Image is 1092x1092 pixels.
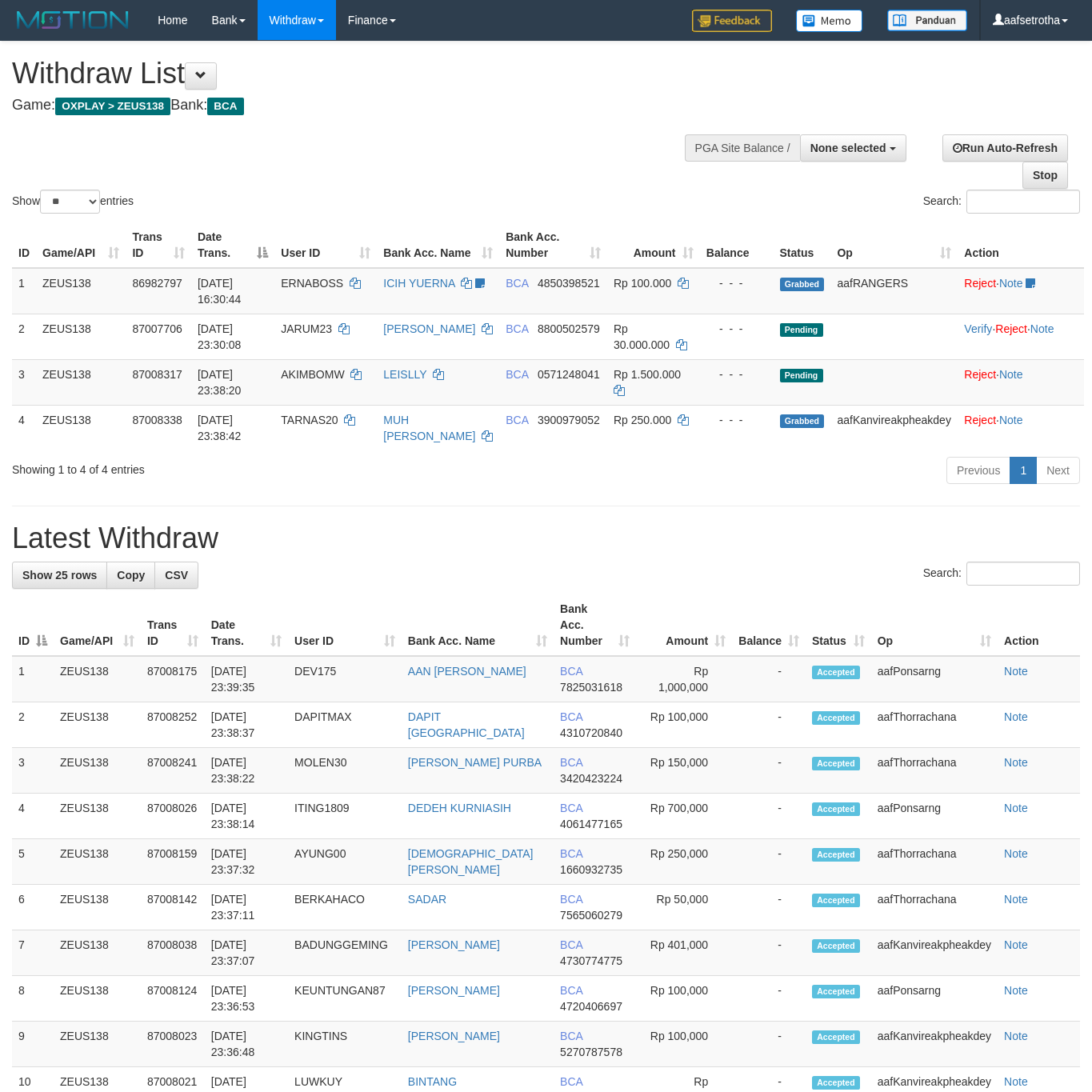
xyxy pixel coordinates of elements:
span: TARNAS20 [281,414,338,426]
span: BCA [207,98,243,115]
td: Rp 100,000 [636,976,732,1022]
span: BCA [506,277,528,290]
td: 87008026 [141,794,205,839]
th: ID: activate to sort column descending [12,594,54,656]
td: - [732,839,806,885]
a: Reject [964,414,996,426]
span: Copy 0571248041 to clipboard [538,368,600,381]
td: [DATE] 23:38:22 [205,748,288,794]
span: BCA [560,984,582,997]
td: [DATE] 23:38:37 [205,702,288,748]
span: BCA [506,368,528,381]
td: ZEUS138 [54,885,141,930]
img: MOTION_logo.png [12,8,134,32]
span: Copy 4061477165 to clipboard [560,818,622,830]
a: [PERSON_NAME] [383,322,475,335]
th: Trans ID: activate to sort column ascending [126,222,190,268]
td: 2 [12,702,54,748]
td: [DATE] 23:37:07 [205,930,288,976]
td: AYUNG00 [288,839,402,885]
td: aafPonsarng [871,656,998,702]
span: 87007706 [132,322,182,335]
td: aafThorrachana [871,839,998,885]
span: None selected [810,142,886,154]
a: Verify [964,322,992,335]
span: Rp 30.000.000 [614,322,670,351]
td: 2 [12,314,36,359]
th: Bank Acc. Number: activate to sort column ascending [554,594,636,656]
td: 4 [12,405,36,450]
div: - - - [706,275,767,291]
td: BADUNGGEMING [288,930,402,976]
span: Accepted [812,666,860,679]
span: 86982797 [132,277,182,290]
td: - [732,702,806,748]
span: BCA [560,893,582,906]
td: - [732,1022,806,1067]
div: - - - [706,321,767,337]
span: Accepted [812,848,860,862]
th: Trans ID: activate to sort column ascending [141,594,205,656]
span: AKIMBOMW [281,368,344,381]
th: Action [998,594,1080,656]
span: Copy 4720406697 to clipboard [560,1000,622,1013]
a: Copy [106,562,155,589]
td: aafKanvireakpheakdey [871,930,998,976]
td: aafKanvireakpheakdey [871,1022,998,1067]
span: 87008317 [132,368,182,381]
th: Status [774,222,831,268]
th: Op: activate to sort column ascending [871,594,998,656]
td: 6 [12,885,54,930]
a: Note [1004,756,1028,769]
td: 87008252 [141,702,205,748]
a: Stop [1022,162,1068,189]
label: Show entries [12,190,134,214]
td: [DATE] 23:37:11 [205,885,288,930]
td: ZEUS138 [54,839,141,885]
span: JARUM23 [281,322,332,335]
td: - [732,930,806,976]
a: Note [1004,847,1028,860]
td: 7 [12,930,54,976]
td: · [958,359,1084,405]
td: 3 [12,748,54,794]
span: Accepted [812,757,860,770]
h1: Withdraw List [12,58,712,90]
td: [DATE] 23:38:14 [205,794,288,839]
span: Copy 7565060279 to clipboard [560,909,622,922]
td: · [958,405,1084,450]
td: aafRANGERS [830,268,958,314]
td: aafThorrachana [871,885,998,930]
td: aafPonsarng [871,794,998,839]
td: 87008241 [141,748,205,794]
td: 87008175 [141,656,205,702]
td: - [732,885,806,930]
td: KEUNTUNGAN87 [288,976,402,1022]
td: ZEUS138 [36,314,126,359]
td: aafThorrachana [871,702,998,748]
td: aafKanvireakpheakdey [830,405,958,450]
td: Rp 100,000 [636,1022,732,1067]
td: ZEUS138 [54,702,141,748]
td: [DATE] 23:36:48 [205,1022,288,1067]
td: aafThorrachana [871,748,998,794]
span: BCA [506,414,528,426]
a: Note [1004,893,1028,906]
span: Grabbed [780,414,825,428]
td: ZEUS138 [36,405,126,450]
img: Button%20Memo.svg [796,10,863,32]
a: [PERSON_NAME] [408,984,500,997]
td: DEV175 [288,656,402,702]
span: BCA [506,322,528,335]
span: Copy 8800502579 to clipboard [538,322,600,335]
img: panduan.png [887,10,967,31]
a: Note [1004,802,1028,814]
a: [PERSON_NAME] [408,938,500,951]
td: KINGTINS [288,1022,402,1067]
span: BCA [560,802,582,814]
a: Note [1004,1030,1028,1042]
td: 5 [12,839,54,885]
span: Copy 5270787578 to clipboard [560,1046,622,1058]
span: Copy 4850398521 to clipboard [538,277,600,290]
td: ITING1809 [288,794,402,839]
